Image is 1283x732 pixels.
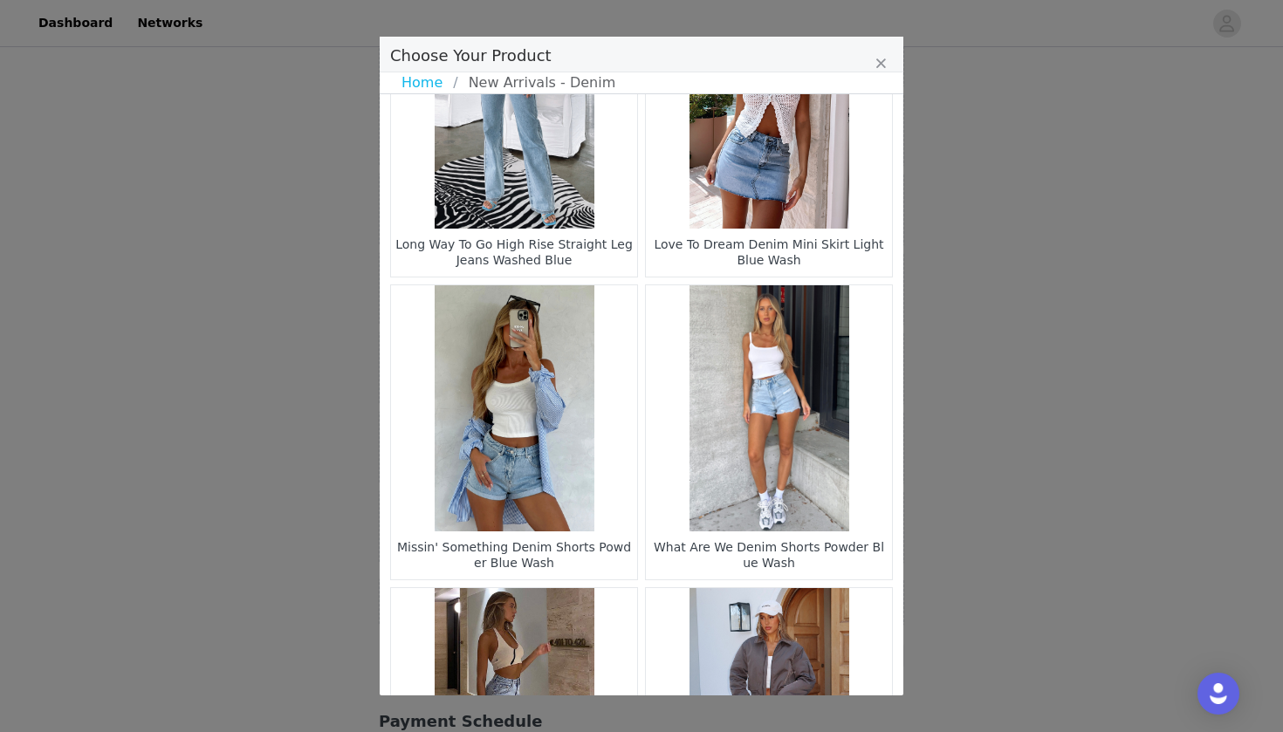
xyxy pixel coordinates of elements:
[875,54,886,75] button: Close
[650,536,888,575] div: What Are We Denim Shorts Powder Blue Wash
[380,37,903,695] div: Choose Your Product
[650,233,888,272] div: Love To Dream Denim Mini Skirt Light Blue Wash
[395,536,633,575] div: Missin' Something Denim Shorts Powder Blue Wash
[395,233,633,272] div: Long Way To Go High Rise Straight Leg Jeans Washed Blue
[390,46,552,65] span: Choose Your Product
[1197,673,1239,715] div: Open Intercom Messenger
[401,72,453,93] a: Home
